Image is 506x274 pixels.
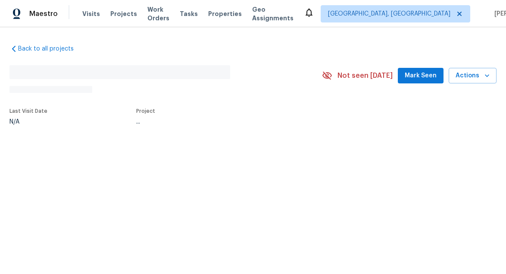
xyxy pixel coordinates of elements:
div: N/A [9,119,47,125]
span: Maestro [29,10,58,18]
span: Properties [208,10,242,18]
span: Last Visit Date [9,108,47,114]
span: Not seen [DATE] [337,71,393,80]
span: Projects [110,10,137,18]
span: Visits [82,10,100,18]
span: Work Orders [147,5,169,22]
span: Mark Seen [405,70,437,81]
span: [GEOGRAPHIC_DATA], [GEOGRAPHIC_DATA] [328,10,450,18]
span: Tasks [180,11,198,17]
span: Project [136,108,155,114]
span: Geo Assignments [252,5,294,22]
button: Mark Seen [398,68,444,84]
span: Actions [456,70,490,81]
a: Back to all projects [9,45,92,53]
button: Actions [449,68,497,84]
div: ... [136,119,302,125]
